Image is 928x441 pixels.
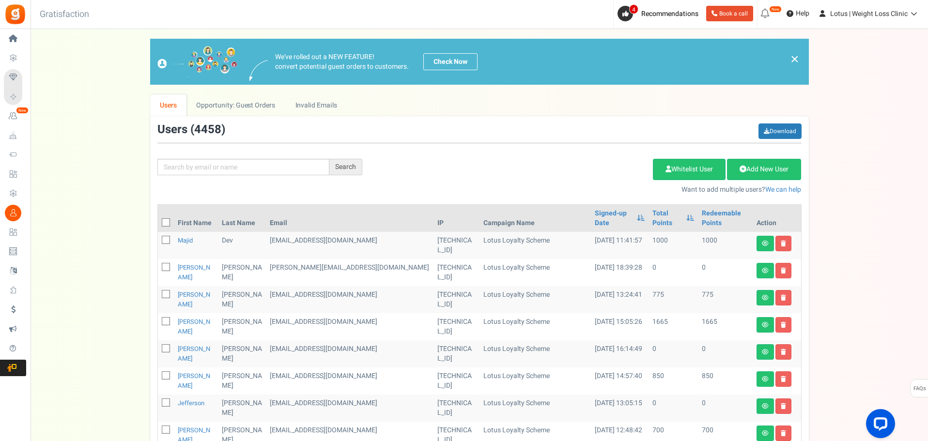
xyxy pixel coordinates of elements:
[698,286,753,313] td: 775
[649,232,698,259] td: 1000
[781,403,786,409] i: Delete user
[433,313,479,340] td: [TECHNICAL_ID]
[218,367,266,395] td: [PERSON_NAME]
[433,205,479,232] th: IP
[641,9,698,19] span: Recommendations
[591,286,648,313] td: [DATE] 13:24:41
[913,380,926,398] span: FAQs
[266,367,433,395] td: customer
[781,349,786,355] i: Delete user
[762,403,769,409] i: View details
[698,259,753,286] td: 0
[781,295,786,301] i: Delete user
[266,232,433,259] td: customer
[178,263,210,282] a: [PERSON_NAME]
[762,295,769,301] i: View details
[479,367,591,395] td: Lotus Loyalty Scheme
[157,46,237,77] img: images
[698,395,753,422] td: 0
[178,236,193,245] a: majid
[618,6,702,21] a: 4 Recommendations
[174,205,218,232] th: First Name
[649,313,698,340] td: 1665
[218,313,266,340] td: [PERSON_NAME]
[178,290,210,309] a: [PERSON_NAME]
[266,205,433,232] th: Email
[266,340,433,367] td: customer
[157,123,225,136] h3: Users ( )
[194,121,221,138] span: 4458
[218,286,266,313] td: [PERSON_NAME]
[479,340,591,367] td: Lotus Loyalty Scheme
[727,159,801,180] a: Add New User
[433,395,479,422] td: [TECHNICAL_ID]
[178,344,210,363] a: [PERSON_NAME]
[218,395,266,422] td: [PERSON_NAME]
[186,94,285,116] a: Opportunity: Guest Orders
[762,376,769,382] i: View details
[762,349,769,355] i: View details
[591,313,648,340] td: [DATE] 15:05:26
[150,94,187,116] a: Users
[266,313,433,340] td: customer
[762,430,769,436] i: View details
[762,268,769,274] i: View details
[698,367,753,395] td: 850
[275,52,409,72] p: We've rolled out a NEW FEATURE! convert potential guest orders to customers.
[285,94,347,116] a: Invalid Emails
[781,376,786,382] i: Delete user
[218,259,266,286] td: [PERSON_NAME]
[4,3,26,25] img: Gratisfaction
[649,340,698,367] td: 0
[157,159,329,175] input: Search by email or name
[653,159,726,180] a: Whitelist User
[793,9,809,18] span: Help
[765,184,801,195] a: We can help
[698,340,753,367] td: 0
[266,286,433,313] td: [EMAIL_ADDRESS][DOMAIN_NAME]
[591,259,648,286] td: [DATE] 18:39:28
[433,340,479,367] td: [TECHNICAL_ID]
[4,108,26,124] a: New
[781,268,786,274] i: Delete user
[591,367,648,395] td: [DATE] 14:57:40
[769,6,782,13] em: New
[479,395,591,422] td: Lotus Loyalty Scheme
[781,241,786,246] i: Delete user
[377,185,802,195] p: Want to add multiple users?
[266,259,433,286] td: lotus_employee
[479,232,591,259] td: Lotus Loyalty Scheme
[758,123,802,139] a: Download
[762,241,769,246] i: View details
[591,232,648,259] td: [DATE] 11:41:57
[649,286,698,313] td: 775
[781,322,786,328] i: Delete user
[178,371,210,390] a: [PERSON_NAME]
[479,313,591,340] td: Lotus Loyalty Scheme
[218,340,266,367] td: [PERSON_NAME]
[479,259,591,286] td: Lotus Loyalty Scheme
[591,395,648,422] td: [DATE] 13:05:15
[433,367,479,395] td: [TECHNICAL_ID]
[218,205,266,232] th: Last Name
[698,313,753,340] td: 1665
[702,209,749,228] a: Redeemable Points
[433,259,479,286] td: [TECHNICAL_ID]
[762,322,769,328] i: View details
[649,367,698,395] td: 850
[783,6,813,21] a: Help
[178,317,210,336] a: [PERSON_NAME]
[423,53,478,70] a: Check Now
[433,286,479,313] td: [TECHNICAL_ID]
[753,205,801,232] th: Action
[706,6,753,21] a: Book a call
[29,5,100,24] h3: Gratisfaction
[433,232,479,259] td: [TECHNICAL_ID]
[218,232,266,259] td: dev
[649,259,698,286] td: 0
[595,209,632,228] a: Signed-up Date
[266,395,433,422] td: customer
[629,4,638,14] span: 4
[790,53,799,65] a: ×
